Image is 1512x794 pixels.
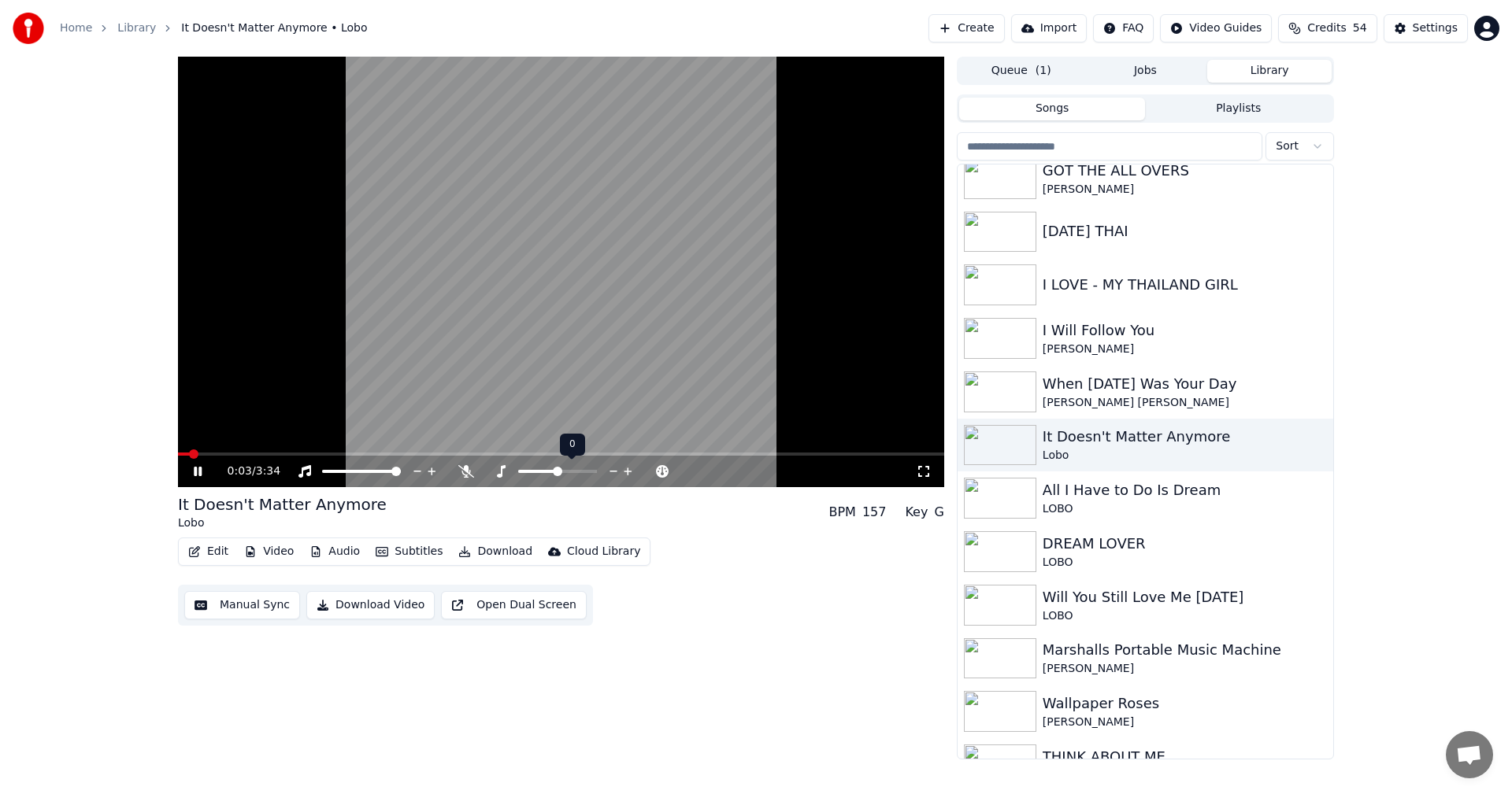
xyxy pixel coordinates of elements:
div: 157 [862,503,887,522]
span: ( 1 ) [1036,63,1051,79]
div: It Doesn't Matter Anymore [1043,426,1327,448]
button: Queue [959,60,1084,83]
button: Songs [959,98,1146,120]
nav: breadcrumb [60,20,367,36]
button: Video [238,541,300,563]
div: Marshalls Portable Music Machine [1043,639,1327,661]
button: Library [1207,60,1332,83]
div: THINK ABOUT ME [1043,746,1327,768]
button: Subtitles [369,541,449,563]
div: Lobo [1043,448,1327,463]
div: LOBO [1043,608,1327,624]
div: [PERSON_NAME] [1043,342,1327,357]
button: Create [928,14,1005,42]
div: Key [905,503,928,522]
button: Playlists [1145,98,1332,120]
button: Credits54 [1278,14,1377,42]
button: Manual Sync [184,591,300,619]
div: Lobo [178,515,387,531]
span: 54 [1353,20,1367,36]
button: Jobs [1084,60,1208,83]
div: Wallpaper Roses [1043,692,1327,715]
div: LOBO [1043,555,1327,571]
div: When [DATE] Was Your Day [1043,373,1327,395]
span: It Doesn't Matter Anymore • Lobo [181,20,367,36]
div: [PERSON_NAME] [PERSON_NAME] [1043,395,1327,411]
button: Open Dual Screen [441,591,587,619]
button: Video Guides [1160,14,1272,42]
div: [PERSON_NAME] [1043,715,1327,730]
button: FAQ [1093,14,1154,42]
button: Edit [182,541,235,563]
div: 0 [560,434,585,456]
div: It Doesn't Matter Anymore [178,493,387,515]
div: [DATE] THAI [1043,220,1327,242]
span: 3:34 [256,463,280,479]
div: G [934,503,943,522]
div: GOT THE ALL OVERS [1043,160,1327,182]
div: DREAM LOVER [1043,533,1327,555]
div: Open chat [1446,731,1493,778]
button: Settings [1384,14,1468,42]
button: Download [452,541,539,563]
div: BPM [828,503,855,522]
span: 0:03 [228,463,252,479]
div: All I Have to Do Is Dream [1043,479,1327,501]
div: I LOVE - MY THAILAND GIRL [1043,274,1327,296]
div: Cloud Library [567,544,640,559]
div: / [228,463,265,479]
a: Home [60,20,92,36]
button: Import [1011,14,1087,42]
div: Settings [1413,20,1458,36]
button: Audio [303,541,366,563]
div: LOBO [1043,501,1327,517]
div: [PERSON_NAME] [1043,182,1327,198]
button: Download Video [306,591,435,619]
div: I Will Follow You [1043,319,1327,342]
span: Sort [1276,138,1299,154]
div: [PERSON_NAME] [1043,661,1327,677]
img: youka [13,13,44,44]
a: Library [117,20,156,36]
span: Credits [1307,20,1346,36]
div: Will You Still Love Me [DATE] [1043,586,1327,608]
